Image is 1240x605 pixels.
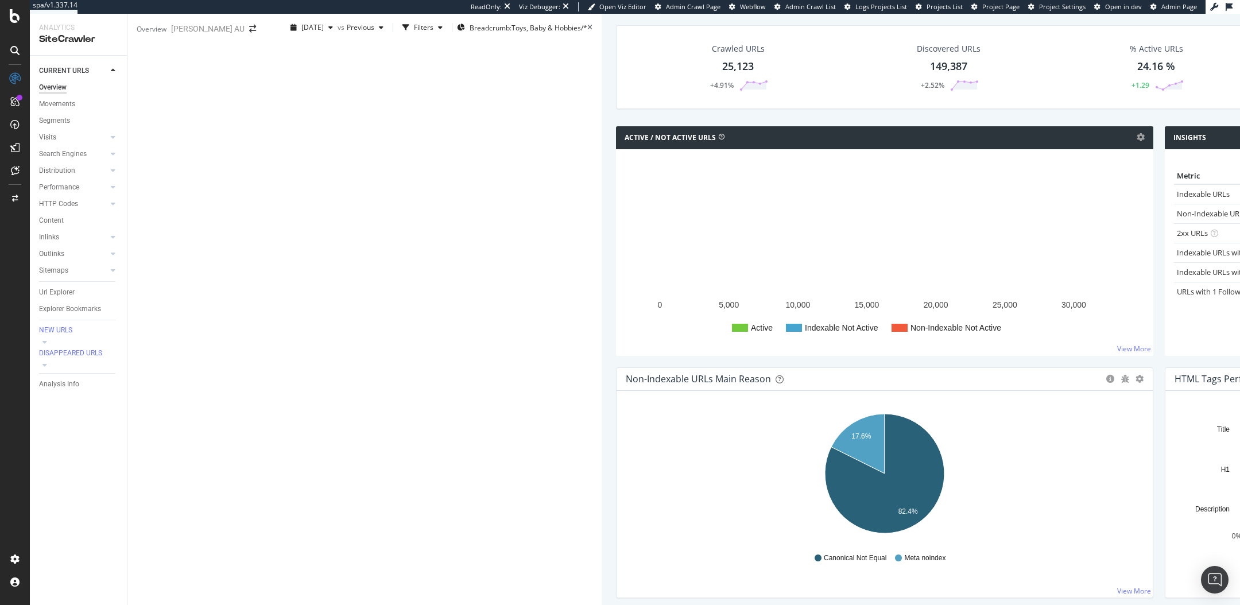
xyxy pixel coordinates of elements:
[904,553,945,563] span: Meta noindex
[39,215,64,227] div: Content
[39,215,119,227] a: Content
[626,409,1144,542] svg: A chart.
[916,2,963,11] a: Projects List
[1117,344,1151,354] a: View More
[39,198,78,210] div: HTTP Codes
[658,300,662,309] text: 0
[137,24,166,34] div: Overview
[171,23,245,34] div: [PERSON_NAME] AU
[855,2,907,11] span: Logs Projects List
[39,348,102,358] div: DISAPPEARED URLS
[39,378,79,390] div: Analysis Info
[1136,375,1144,383] div: gear
[39,378,119,390] a: Analysis Info
[666,2,720,11] span: Admin Crawl Page
[39,181,79,193] div: Performance
[39,82,119,94] a: Overview
[993,300,1017,309] text: 25,000
[1121,375,1130,383] div: bug
[347,22,374,32] span: Previous
[39,303,119,315] a: Explorer Bookmarks
[39,165,107,177] a: Distribution
[39,131,56,144] div: Visits
[39,325,72,335] div: NEW URLS
[921,80,944,90] div: +2.52%
[39,65,107,77] a: CURRENT URLS
[39,348,119,359] a: DISAPPEARED URLS
[1028,2,1086,11] a: Project Settings
[710,80,734,90] div: +4.91%
[39,286,119,298] a: Url Explorer
[898,507,918,515] text: 82.4%
[1105,2,1142,11] span: Open in dev
[39,115,70,127] div: Segments
[774,2,836,11] a: Admin Crawl List
[655,2,720,11] a: Admin Crawl Page
[338,22,347,32] span: vs
[1216,425,1230,433] text: Title
[519,2,560,11] div: Viz Debugger:
[39,181,107,193] a: Performance
[751,323,773,332] text: Active
[457,18,587,37] button: Breadcrumb:Toys, Baby & Hobbies/*
[1177,228,1208,238] a: 2xx URLs
[39,286,75,298] div: Url Explorer
[286,18,338,37] button: [DATE]
[917,43,981,55] div: Discovered URLs
[39,248,64,260] div: Outlinks
[1039,2,1086,11] span: Project Settings
[805,323,878,332] text: Indexable Not Active
[39,148,87,160] div: Search Engines
[924,300,948,309] text: 20,000
[1177,189,1230,199] a: Indexable URLs
[740,2,766,11] span: Webflow
[39,231,107,243] a: Inlinks
[39,33,118,46] div: SiteCrawler
[1173,132,1206,144] h4: Insights
[722,59,754,74] div: 25,123
[588,2,646,11] a: Open Viz Editor
[39,165,75,177] div: Distribution
[470,23,587,33] span: Breadcrumb: Toys, Baby & Hobbies/*
[1220,465,1230,473] text: H1
[39,265,107,277] a: Sitemaps
[824,553,886,563] span: Canonical Not Equal
[39,303,101,315] div: Explorer Bookmarks
[39,98,75,110] div: Movements
[1130,43,1183,55] div: % Active URLs
[719,300,739,309] text: 5,000
[625,168,1143,347] svg: A chart.
[1201,566,1229,594] div: Open Intercom Messenger
[347,18,388,37] button: Previous
[1106,375,1115,383] div: circle-info
[930,59,967,74] div: 149,387
[39,115,119,127] a: Segments
[1195,505,1229,513] text: Description
[729,2,766,11] a: Webflow
[39,98,119,110] a: Movements
[785,300,810,309] text: 10,000
[398,18,447,37] button: Filters
[1137,133,1145,141] i: Options
[712,43,765,55] div: Crawled URLs
[39,23,118,33] div: Analytics
[971,2,1020,11] a: Project Page
[910,323,1001,332] text: Non-Indexable Not Active
[39,65,89,77] div: CURRENT URLS
[39,148,107,160] a: Search Engines
[851,432,871,440] text: 17.6%
[927,2,963,11] span: Projects List
[249,25,256,33] div: arrow-right-arrow-left
[1117,586,1151,596] a: View More
[1161,2,1197,11] span: Admin Page
[625,132,716,144] h4: Active / Not Active URLs
[1094,2,1142,11] a: Open in dev
[1131,80,1149,90] div: +1.29
[1061,300,1086,309] text: 30,000
[39,265,68,277] div: Sitemaps
[414,22,433,32] div: Filters
[626,373,771,385] div: Non-Indexable URLs Main Reason
[39,248,107,260] a: Outlinks
[785,2,836,11] span: Admin Crawl List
